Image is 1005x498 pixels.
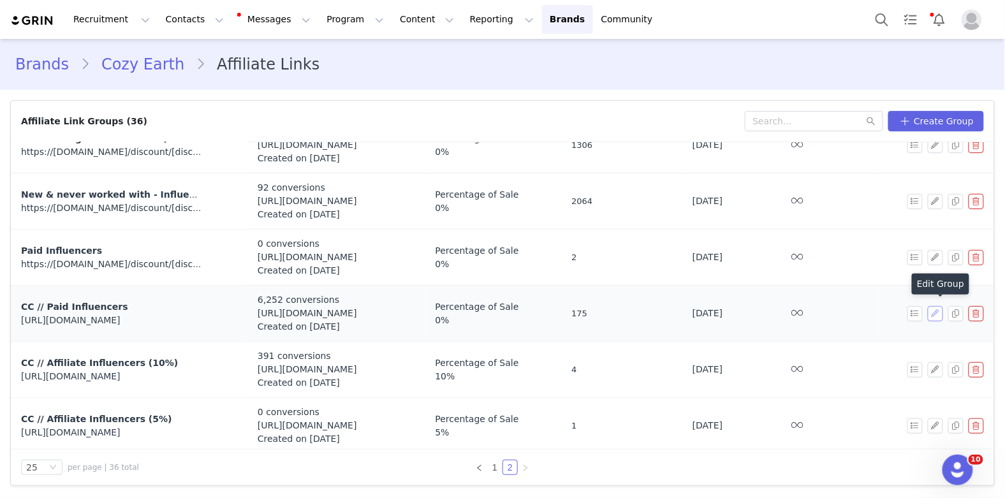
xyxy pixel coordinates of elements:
div: Affiliate Link Groups (36) [21,115,147,128]
a: 2 [503,460,517,474]
span: Created on [DATE] [258,152,340,165]
span: 0 conversions [258,406,319,419]
span: Created on [DATE] [258,432,340,446]
iframe: Intercom live chat [943,455,973,485]
td: 1306 [561,117,682,173]
span: 391 conversions [258,349,331,363]
span: Percentage of Sale [435,413,518,426]
span: 0% [435,258,449,271]
span: 0% [435,201,449,215]
span: https://[DOMAIN_NAME]/discount/[discount_code_group_10008956]?redirect=/pages/influencer [21,259,447,269]
span: New & never worked with - Influencer Link [21,189,235,200]
button: Create Group [888,111,984,131]
button: Notifications [925,5,953,34]
div: 25 [26,460,38,474]
a: Community [594,5,666,34]
td: 2064 [561,173,682,230]
span: Paid Influencers [21,245,102,256]
button: Messages [232,5,318,34]
a: CC // Paid Influencers [21,302,128,312]
span: Created on [DATE] [258,376,340,390]
span: Reoccurring Influencer Link (USE THIS) [21,133,217,143]
span: Percentage of Sale [435,188,518,201]
span: Percentage of Sale [435,244,518,258]
input: Search... [745,111,883,131]
a: CC // Affiliate Influencers (10%) [21,358,178,368]
a: Tasks [897,5,925,34]
a: Reoccurring Influencer Link (USE THIS) [21,134,217,143]
span: 0% [435,314,449,327]
span: [DATE] [693,140,723,150]
i: icon: search [867,117,876,126]
span: Created on [DATE] [258,264,340,277]
span: [DATE] [693,420,723,430]
span: 6,252 conversions [258,293,339,307]
span: 0% [435,145,449,159]
a: Cozy Earth [90,53,196,76]
a: New & never worked with - Influencer Link [21,190,235,200]
div: Edit Group [912,274,969,295]
span: https://[DOMAIN_NAME]/discount/[discount_code_group_10008199]?redirect=/pages/influencer [21,203,447,213]
span: [URL][DOMAIN_NAME] [258,138,357,152]
span: [URL][DOMAIN_NAME] [258,307,357,320]
span: [URL][DOMAIN_NAME] [258,419,357,432]
span: [DATE] [693,196,723,206]
span: Percentage of Sale [435,300,518,314]
span: 92 conversions [258,181,325,194]
span: [DATE] [693,252,723,262]
img: placeholder-profile.jpg [962,10,982,30]
span: [URL][DOMAIN_NAME] [21,371,121,381]
i: icon: down [49,464,57,472]
a: Brands [15,53,80,76]
span: 10 [969,455,983,465]
span: 5% [435,426,449,439]
a: Brands [542,5,592,34]
a: 1 [488,460,502,474]
td: 2 [561,230,682,286]
button: Reporting [462,5,541,34]
span: https://[DOMAIN_NAME]/discount/[discount_code_group_10008082]?redirect=/pages/influencer [21,147,447,157]
button: Contacts [158,5,231,34]
span: [DATE] [693,364,723,374]
li: 1 [487,460,502,475]
span: [URL][DOMAIN_NAME] [258,251,357,264]
span: Percentage of Sale [435,356,518,370]
span: [URL][DOMAIN_NAME] [21,427,121,437]
a: Paid Influencers [21,246,102,256]
td: 175 [561,286,682,342]
li: 2 [502,460,518,475]
img: grin logo [10,15,55,27]
span: per page | 36 total [68,462,139,473]
td: 1 [561,398,682,454]
button: Program [319,5,392,34]
span: Created on [DATE] [258,208,340,221]
li: Previous Page [472,460,487,475]
span: [DATE] [693,308,723,318]
button: Profile [954,10,995,30]
span: [URL][DOMAIN_NAME] [21,315,121,325]
span: 10% [435,370,455,383]
i: icon: left [476,464,483,472]
span: Created on [DATE] [258,320,340,333]
button: Content [392,5,462,34]
span: 0 conversions [258,237,319,251]
button: Search [868,5,896,34]
span: [URL][DOMAIN_NAME] [258,363,357,376]
button: Recruitment [66,5,158,34]
i: icon: right [522,464,529,472]
li: Next Page [518,460,533,475]
article: Affiliate Link Groups [10,100,995,486]
td: 4 [561,342,682,398]
span: [URL][DOMAIN_NAME] [258,194,357,208]
a: CC // Affiliate Influencers (5%) [21,414,172,424]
